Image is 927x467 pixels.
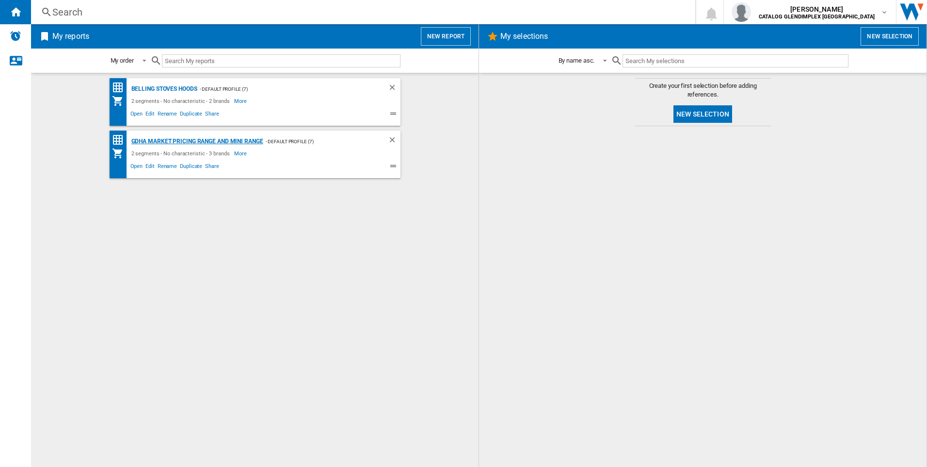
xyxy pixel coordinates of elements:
[559,57,595,64] div: By name asc.
[162,54,400,67] input: Search My reports
[156,162,178,173] span: Rename
[112,134,129,146] div: Price Matrix
[156,109,178,121] span: Rename
[129,148,235,159] div: 2 segments - No characteristic - 3 brands
[234,95,248,107] span: More
[112,148,129,159] div: My Assortment
[759,14,875,20] b: CATALOG GLENDIMPLEX [GEOGRAPHIC_DATA]
[388,83,400,95] div: Delete
[144,109,156,121] span: Edit
[759,4,875,14] span: [PERSON_NAME]
[178,109,204,121] span: Duplicate
[52,5,670,19] div: Search
[129,162,144,173] span: Open
[129,95,235,107] div: 2 segments - No characteristic - 2 brands
[50,27,91,46] h2: My reports
[861,27,919,46] button: New selection
[623,54,848,67] input: Search My selections
[111,57,134,64] div: My order
[673,105,732,123] button: New selection
[112,82,129,94] div: Price Matrix
[204,162,221,173] span: Share
[388,135,400,148] div: Delete
[732,2,751,22] img: profile.jpg
[197,83,368,95] div: - Default profile (7)
[421,27,471,46] button: New report
[498,27,550,46] h2: My selections
[10,30,21,42] img: alerts-logo.svg
[129,109,144,121] span: Open
[635,82,771,99] span: Create your first selection before adding references.
[129,135,263,148] div: GDHA Market Pricing Range and Mini Range
[234,148,248,159] span: More
[129,83,197,95] div: Belling Stoves Hoods
[263,135,368,148] div: - Default profile (7)
[178,162,204,173] span: Duplicate
[204,109,221,121] span: Share
[112,95,129,107] div: My Assortment
[144,162,156,173] span: Edit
